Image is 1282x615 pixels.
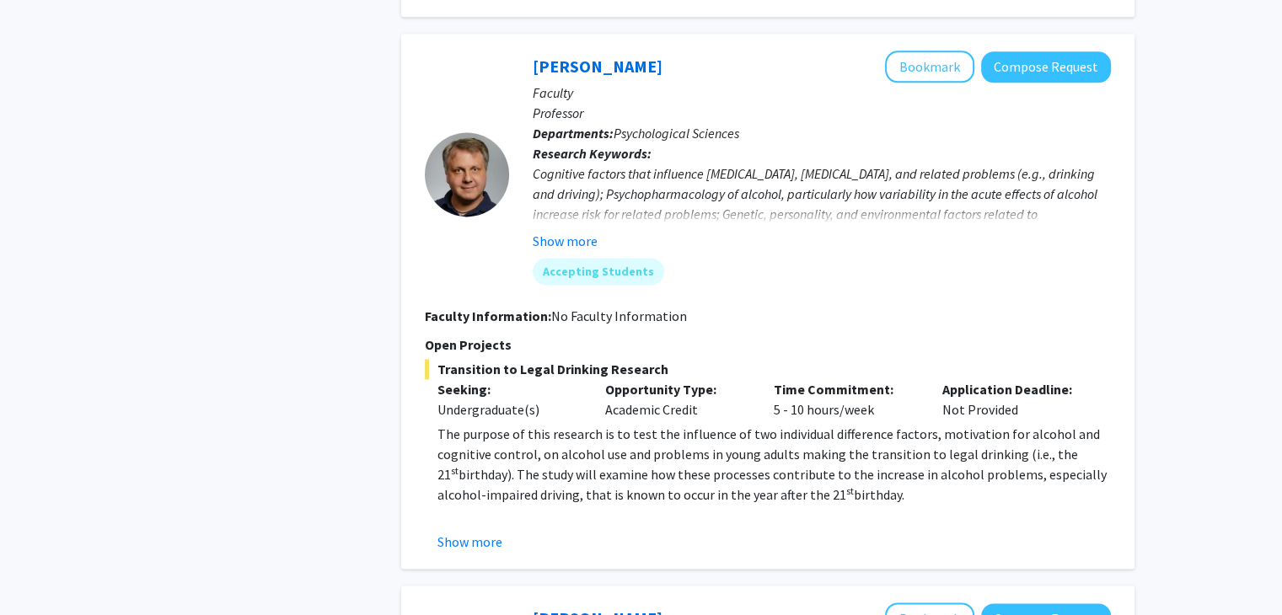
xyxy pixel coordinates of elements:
[425,334,1111,355] p: Open Projects
[885,51,974,83] button: Add Denis McCarthy to Bookmarks
[13,539,72,602] iframe: Chat
[533,56,662,77] a: [PERSON_NAME]
[533,145,652,162] b: Research Keywords:
[437,466,1107,503] span: birthday). The study will examine how these processes contribute to the increase in alcohol probl...
[930,379,1098,420] div: Not Provided
[425,307,551,324] b: Faculty Information:
[774,379,917,399] p: Time Commitment:
[533,231,598,251] button: Show more
[533,83,1111,103] p: Faculty
[854,486,904,503] span: birthday.
[614,125,739,142] span: Psychological Sciences
[605,379,748,399] p: Opportunity Type:
[425,359,1111,379] span: Transition to Legal Drinking Research
[846,484,854,497] sup: st
[942,379,1086,399] p: Application Deadline:
[533,258,664,285] mat-chip: Accepting Students
[451,464,459,477] sup: st
[593,379,761,420] div: Academic Credit
[761,379,930,420] div: 5 - 10 hours/week
[533,125,614,142] b: Departments:
[437,532,502,552] button: Show more
[551,307,687,324] span: No Faculty Information
[437,399,581,420] div: Undergraduate(s)
[437,425,1100,483] span: The purpose of this research is to test the influence of two individual difference factors, motiv...
[437,379,581,399] p: Seeking:
[533,163,1111,244] div: Cognitive factors that influence [MEDICAL_DATA], [MEDICAL_DATA], and related problems (e.g., drin...
[981,51,1111,83] button: Compose Request to Denis McCarthy
[533,103,1111,123] p: Professor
